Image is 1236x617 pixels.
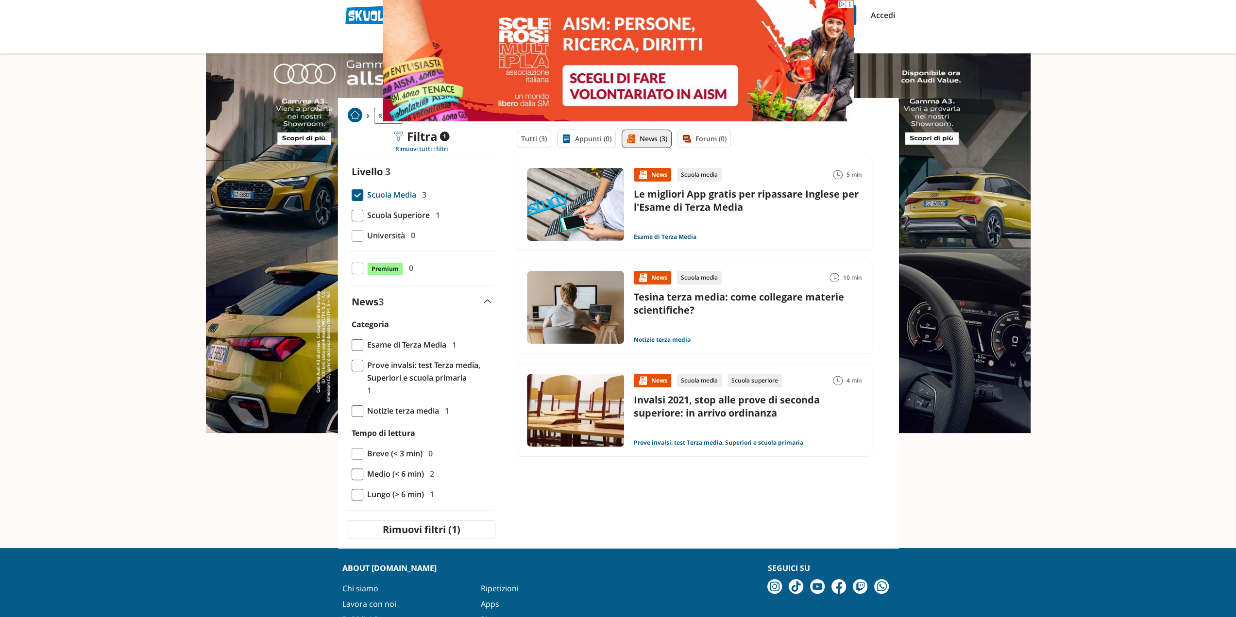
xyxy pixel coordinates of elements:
button: Rimuovi filtri (1) [348,520,495,538]
img: Immagine news [527,374,624,447]
span: Lungo (> 6 min) [363,488,424,500]
img: Apri e chiudi sezione [484,300,491,303]
a: Ripetizioni [481,583,519,594]
span: 2 [426,467,434,480]
div: Scuola superiore [728,374,782,387]
div: Scuola media [677,374,722,387]
img: Filtra filtri mobile [393,132,403,141]
label: Livello [352,165,383,178]
img: News filtro contenuto attivo [626,134,636,144]
div: Rimuovi tutti i filtri [348,145,495,153]
span: 0 [407,229,415,242]
span: Prove invalsi: test Terza media, Superiori e scuola primaria [363,359,491,384]
a: Apps [481,599,499,609]
span: 5 min [847,168,862,182]
label: Tempo di lettura [352,428,415,438]
span: 3 [418,188,426,201]
img: facebook [831,579,846,594]
a: Home [348,108,362,124]
img: WhatsApp [874,579,889,594]
span: Medio (< 6 min) [363,467,424,480]
div: Scuola media [677,271,722,284]
img: Home [348,108,362,122]
a: Invalsi 2021, stop alle prove di seconda superiore: in arrivo ordinanza [634,393,820,419]
span: 1 [441,404,449,417]
img: Immagine news [527,271,624,344]
strong: About [DOMAIN_NAME] [342,563,437,573]
a: Accedi [871,5,891,25]
a: Ricerca [374,108,403,124]
a: Tesina terza media: come collegare materie scientifiche? [634,290,844,317]
img: tiktok [789,579,803,594]
span: 1 [426,488,434,500]
div: Scuola media [677,168,722,182]
img: News contenuto [638,273,647,283]
img: Tempo lettura [833,170,843,180]
a: Lavora con noi [342,599,396,609]
span: Scuola Superiore [363,209,430,221]
span: 4 min [847,374,862,387]
a: Tutti (3) [517,130,551,148]
span: Scuola Media [363,188,416,201]
span: 1 [432,209,440,221]
div: News [634,271,671,284]
span: 10 min [843,271,862,284]
img: Immagine news [527,168,624,241]
img: News contenuto [638,170,647,180]
a: Prove invalsi: test Terza media, Superiori e scuola primaria [634,439,803,447]
img: Tempo lettura [833,376,843,385]
a: Esame di Terza Media [634,233,696,241]
a: News (3) [622,130,672,148]
div: News [634,374,671,387]
span: 3 [385,165,390,178]
span: Esame di Terza Media [363,338,446,351]
div: News [634,168,671,182]
span: Premium [367,263,403,275]
a: Chi siamo [342,583,378,594]
label: News [352,295,384,308]
span: Università [363,229,405,242]
label: Categoria [352,319,389,330]
span: 1 [440,132,449,141]
span: 1 [448,338,457,351]
img: Tempo lettura [830,273,839,283]
img: instagram [767,579,782,594]
span: 1 [363,384,372,397]
a: Le migliori App gratis per ripassare Inglese per l'Esame di Terza Media [634,187,859,214]
img: youtube [810,579,825,594]
span: 3 [378,295,384,308]
img: twitch [853,579,867,594]
strong: Seguici su [767,563,810,573]
span: Notizie terza media [363,404,439,417]
span: 0 [405,262,413,274]
div: Filtra [393,130,449,143]
a: Notizie terza media [634,336,691,344]
img: News contenuto [638,376,647,385]
span: Breve (< 3 min) [363,447,423,460]
span: 0 [424,447,433,460]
